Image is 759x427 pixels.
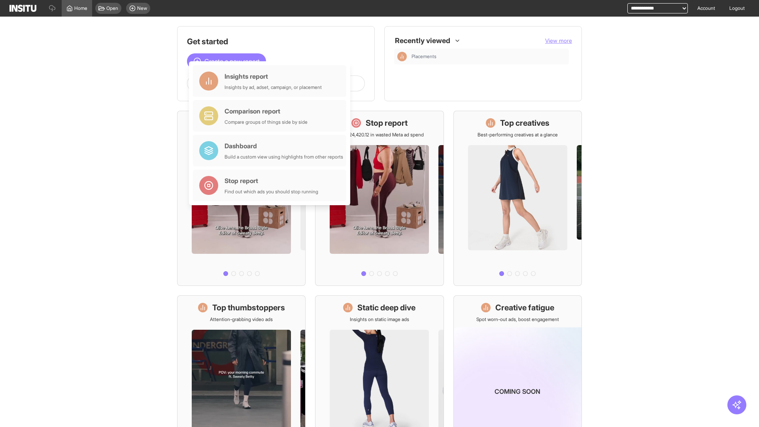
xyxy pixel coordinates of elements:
div: Build a custom view using highlights from other reports [225,154,343,160]
p: Attention-grabbing video ads [210,316,273,323]
div: Comparison report [225,106,308,116]
h1: Stop report [366,117,408,128]
h1: Get started [187,36,365,47]
p: Insights on static image ads [350,316,409,323]
span: Open [106,5,118,11]
button: Create a new report [187,53,266,69]
div: Insights by ad, adset, campaign, or placement [225,84,322,91]
div: Dashboard [225,141,343,151]
h1: Top creatives [500,117,549,128]
span: Placements [412,53,436,60]
span: Home [74,5,87,11]
p: Save £24,420.12 in wasted Meta ad spend [335,132,424,138]
div: Stop report [225,176,318,185]
a: Stop reportSave £24,420.12 in wasted Meta ad spend [315,111,444,286]
p: Best-performing creatives at a glance [478,132,558,138]
h1: Top thumbstoppers [212,302,285,313]
h1: Static deep dive [357,302,415,313]
div: Compare groups of things side by side [225,119,308,125]
span: Create a new report [204,57,260,66]
a: Top creativesBest-performing creatives at a glance [453,111,582,286]
button: View more [545,37,572,45]
span: New [137,5,147,11]
img: Logo [9,5,36,12]
a: What's live nowSee all active ads instantly [177,111,306,286]
span: View more [545,37,572,44]
div: Insights [397,52,407,61]
span: Placements [412,53,566,60]
div: Insights report [225,72,322,81]
div: Find out which ads you should stop running [225,189,318,195]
